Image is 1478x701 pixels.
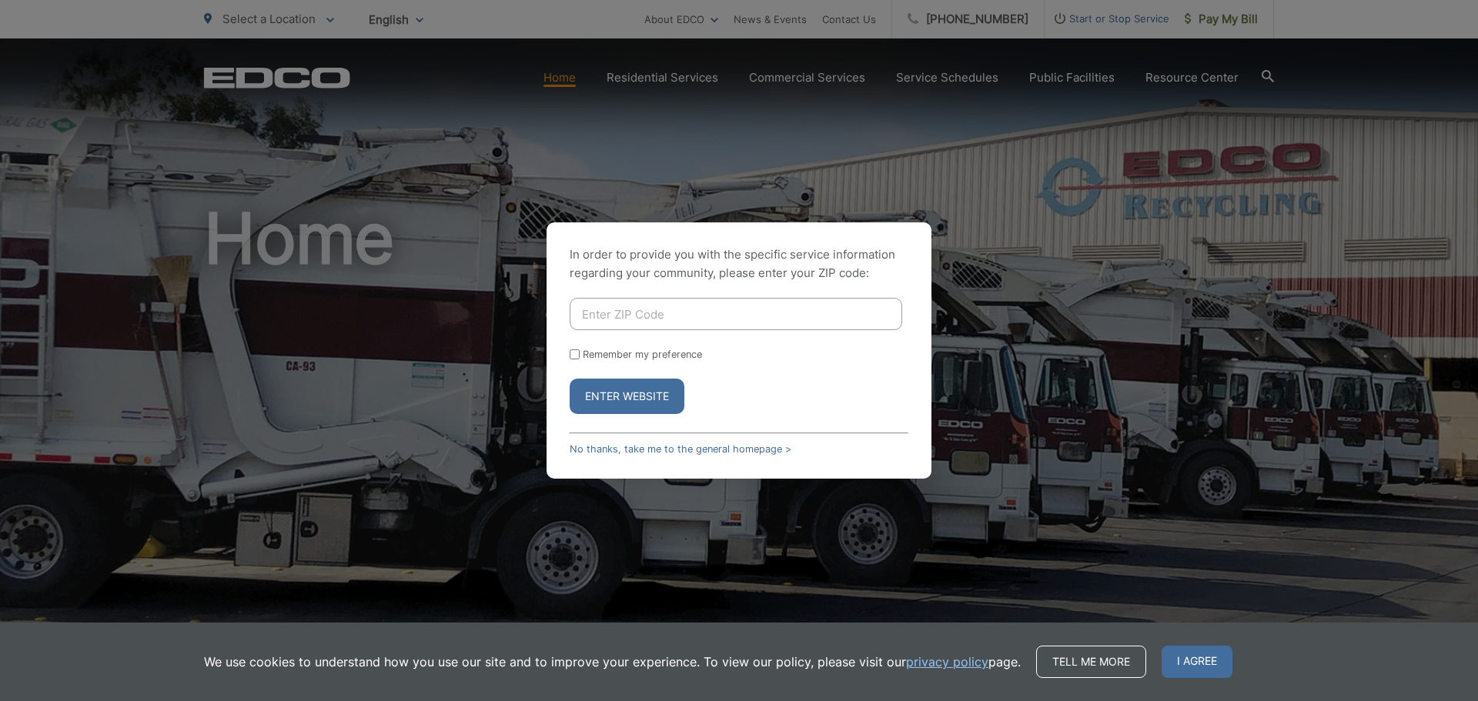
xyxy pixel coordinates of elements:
[204,653,1021,671] p: We use cookies to understand how you use our site and to improve your experience. To view our pol...
[1162,646,1232,678] span: I agree
[570,298,902,330] input: Enter ZIP Code
[570,245,908,282] p: In order to provide you with the specific service information regarding your community, please en...
[570,379,684,414] button: Enter Website
[906,653,988,671] a: privacy policy
[1036,646,1146,678] a: Tell me more
[583,349,702,360] label: Remember my preference
[570,443,791,455] a: No thanks, take me to the general homepage >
